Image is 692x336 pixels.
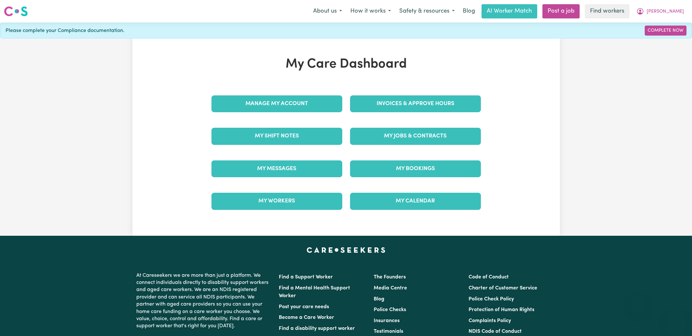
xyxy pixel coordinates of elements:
button: How it works [346,5,395,18]
a: Insurances [374,318,400,323]
a: My Bookings [350,160,481,177]
a: Post a job [542,4,580,18]
button: Safety & resources [395,5,459,18]
a: My Shift Notes [211,128,342,145]
iframe: Close message [631,295,644,308]
button: My Account [632,5,688,18]
a: Complaints Policy [469,318,511,323]
a: Testimonials [374,329,403,334]
a: Media Centre [374,286,407,291]
a: Blog [374,297,384,302]
a: Manage My Account [211,95,342,112]
a: My Workers [211,193,342,210]
a: Find a disability support worker [279,326,355,331]
a: Protection of Human Rights [469,307,534,312]
a: Code of Conduct [469,275,509,280]
img: Careseekers logo [4,5,28,17]
a: Become a Care Worker [279,315,334,320]
a: Charter of Customer Service [469,286,537,291]
a: Invoices & Approve Hours [350,95,481,112]
a: My Calendar [350,193,481,210]
span: [PERSON_NAME] [647,8,684,15]
a: The Founders [374,275,406,280]
a: Find a Mental Health Support Worker [279,286,350,298]
button: About us [309,5,346,18]
a: Post your care needs [279,304,329,309]
a: Police Checks [374,307,406,312]
a: NDIS Code of Conduct [469,329,522,334]
a: Careseekers logo [4,4,28,19]
a: Blog [459,4,479,18]
a: AI Worker Match [482,4,537,18]
a: Find a Support Worker [279,275,333,280]
iframe: Button to launch messaging window [666,310,687,331]
a: My Messages [211,160,342,177]
a: Find workers [585,4,630,18]
p: At Careseekers we are more than just a platform. We connect individuals directly to disability su... [136,269,271,332]
a: Complete Now [645,26,686,36]
a: Police Check Policy [469,297,514,302]
a: Careseekers home page [307,247,385,253]
a: My Jobs & Contracts [350,128,481,145]
span: Please complete your Compliance documentation. [6,27,124,35]
h1: My Care Dashboard [208,57,485,72]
